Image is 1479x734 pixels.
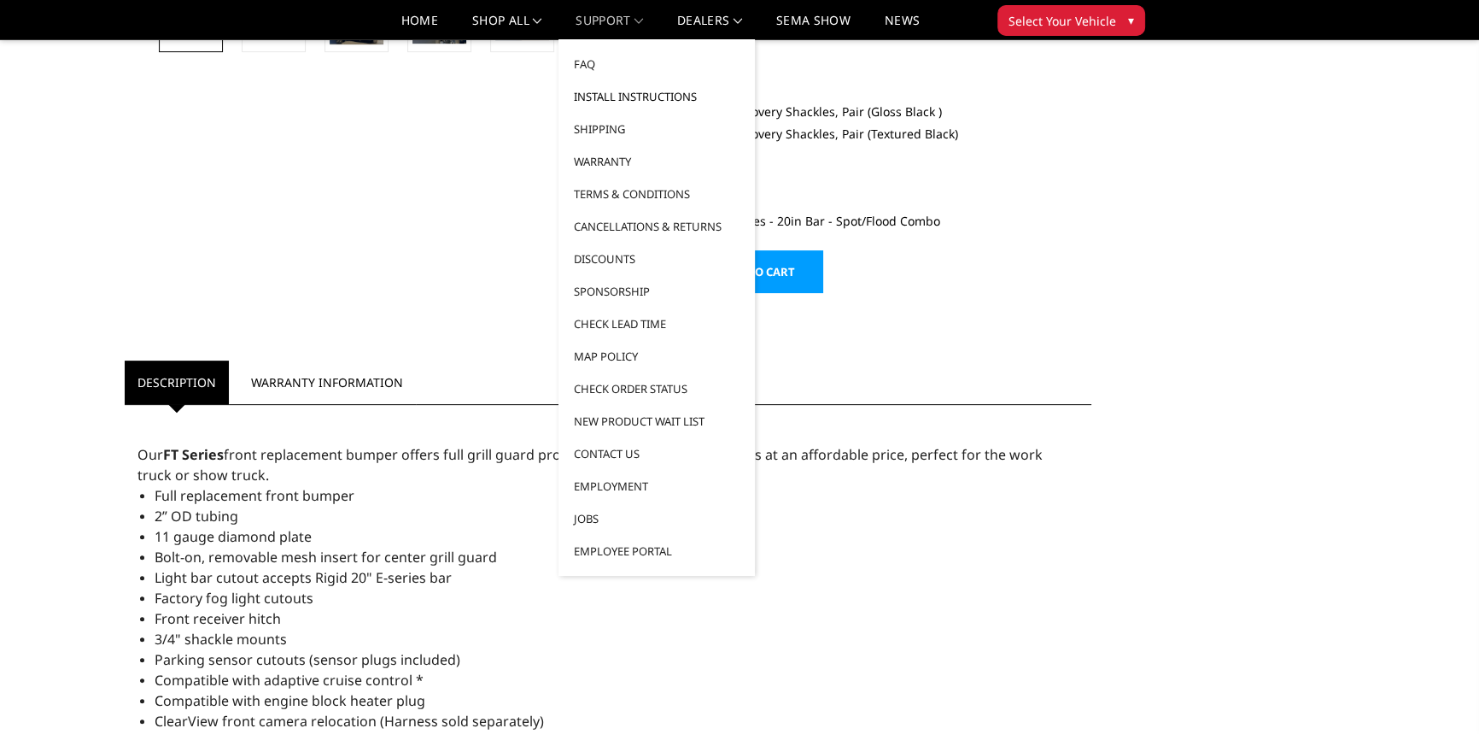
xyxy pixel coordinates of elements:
[155,589,313,608] span: Factory fog light cutouts
[155,691,425,710] span: Compatible with engine block heater plug
[565,437,748,470] a: Contact Us
[1394,652,1479,734] iframe: Chat Widget
[155,671,424,690] span: Compatible with adaptive cruise control *
[620,190,1091,208] label: None
[565,113,748,145] a: Shipping
[155,548,497,567] span: Bolt-on, removable mesh insert for center grill guard
[238,361,416,404] a: Warranty Information
[565,80,748,113] a: Install Instructions
[565,243,748,275] a: Discounts
[125,361,229,404] a: Description
[620,163,1091,181] label: Add-On Light Bar:
[620,125,1091,143] label: Standard 3/4in Recovery Shackles, Pair (Textured Black)
[155,568,452,587] span: Light bar cutout accepts Rigid 20" E-series bar
[163,445,224,464] strong: FT Series
[155,712,544,731] span: ClearView front camera relocation (Harness sold separately)
[155,507,238,526] span: 2” OD tubing
[620,80,1091,98] label: None
[565,502,748,535] a: Jobs
[565,535,748,567] a: Employee Portal
[472,15,541,39] a: shop all
[677,15,742,39] a: Dealers
[620,54,1091,72] label: Add-On Shackles :
[155,486,354,505] span: Full replacement front bumper
[565,470,748,502] a: Employment
[1128,11,1134,29] span: ▾
[1008,12,1116,30] span: Select Your Vehicle
[155,650,460,669] span: Parking sensor cutouts (sensor plugs included)
[997,5,1145,36] button: Select Your Vehicle
[576,15,643,39] a: Support
[565,145,748,178] a: Warranty
[137,445,1043,484] span: Our front replacement bumper offers full grill guard protection and functional features at an aff...
[620,212,1091,230] label: Rigid 120313 E-Series - 20in Bar - Spot/Flood Combo
[155,527,312,546] span: 11 gauge diamond plate
[565,340,748,373] a: MAP Policy
[776,15,851,39] a: SEMA Show
[620,103,1091,120] label: Standard 3/4in Recovery Shackles, Pair (Gloss Black )
[565,405,748,437] a: New Product Wait List
[155,609,281,628] span: Front receiver hitch
[401,15,438,39] a: Home
[885,15,920,39] a: News
[565,210,748,243] a: Cancellations & Returns
[693,250,823,293] input: Add to Cart
[565,275,748,308] a: Sponsorship
[565,373,748,405] a: Check Order Status
[565,178,748,210] a: Terms & Conditions
[565,308,748,340] a: Check Lead Time
[565,48,748,80] a: FAQ
[155,630,287,649] span: 3/4" shackle mounts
